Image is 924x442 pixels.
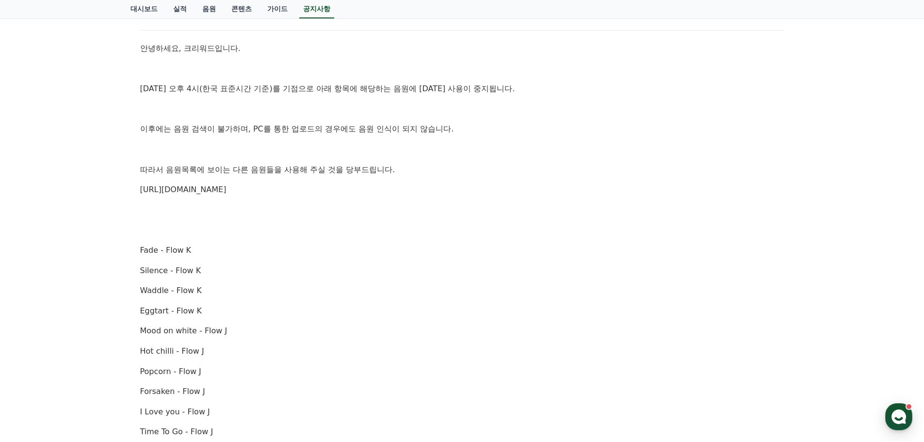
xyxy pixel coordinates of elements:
[140,345,784,358] p: Hot chilli - Flow J
[150,322,162,330] span: 설정
[140,123,784,135] p: 이후에는 음원 검색이 불가하며, PC를 통한 업로드의 경우에도 음원 인식이 되지 않습니다.
[140,284,784,297] p: Waddle - Flow K
[140,426,784,438] p: Time To Go - Flow J
[140,385,784,398] p: Forsaken - Flow J
[140,305,784,317] p: Eggtart - Flow K
[140,365,784,378] p: Popcorn - Flow J
[140,406,784,418] p: I Love you - Flow J
[64,308,125,332] a: 대화
[140,82,784,95] p: [DATE] 오후 4시(한국 표준시간 기준)를 기점으로 아래 항목에 해당하는 음원에 [DATE] 사용이 중지됩니다.
[125,308,186,332] a: 설정
[3,308,64,332] a: 홈
[140,244,784,257] p: Fade - Flow K
[140,264,784,277] p: Silence - Flow K
[140,42,784,55] p: 안녕하세요, 크리워드입니다.
[89,323,100,330] span: 대화
[140,185,227,194] a: [URL][DOMAIN_NAME]
[140,325,784,337] p: Mood on white - Flow J
[31,322,36,330] span: 홈
[140,164,784,176] p: 따라서 음원목록에 보이는 다른 음원들을 사용해 주실 것을 당부드립니다.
